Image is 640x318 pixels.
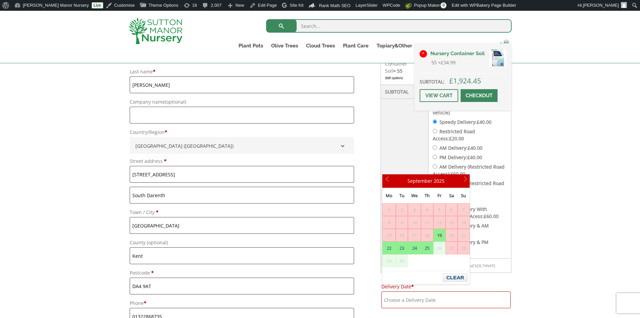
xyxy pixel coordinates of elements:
label: Last name [130,67,354,76]
a: Edit options [385,74,424,81]
span: £ [468,145,470,151]
a: Contact [467,41,495,50]
input: Search... [266,19,512,33]
span: 30 [396,255,408,267]
a: Olive Trees [267,41,302,50]
img: Nursery Container Soil [489,49,506,66]
bdi: 40.00 [467,154,482,161]
span: £ [484,213,486,219]
a: Nursery Container Soil [426,48,506,59]
label: Postcode [130,268,354,278]
a: Next [458,175,470,187]
span: £ [441,59,443,66]
td: Available Deliveries20 [433,242,445,254]
span: 7 [458,204,469,216]
bdi: 20.00 [449,135,464,142]
a: Checkout [461,89,498,102]
small: (includes VAT) [456,263,495,268]
td: Available Deliveries20 [382,242,396,254]
span: 1 [383,204,395,216]
span: £ [472,263,474,268]
span: 27 [446,242,457,254]
span: 8 [383,216,395,228]
td: Available Deliveries20 [433,229,445,242]
a: Plant Pots [234,41,267,50]
td: Available Deliveries20 [421,242,433,254]
bdi: 40.00 [477,119,492,125]
span: 15 [383,229,395,241]
span: 55 × [431,59,456,67]
td: Available Deliveries20 [408,242,421,254]
span: Rank Math SEO [319,3,350,8]
a: Remove Nursery Container Soil from basket [420,50,427,58]
input: Choose a Delivery Date [381,291,511,308]
label: Restricted Road Access: [433,128,475,142]
span: United Kingdom (UK) [133,140,351,151]
a: Topiary&Other [373,41,416,50]
label: Company name [130,97,354,107]
span: 14 [458,216,469,228]
span: Saturday [449,192,454,199]
a: 24 [408,242,421,254]
span: 17 [408,229,421,241]
span: (optional) [147,239,168,246]
a: Cloud Trees [302,41,339,50]
span: 3 [408,204,421,216]
strong: × 55 [393,68,402,74]
label: Speedy Delivery: [439,119,492,125]
label: Delivery Date [381,282,511,291]
span: Monday [386,192,392,199]
strong: Subtotal: [420,78,444,85]
span: 18 [421,229,433,241]
button: Clear [443,274,467,282]
label: Street address [130,156,354,166]
a: 23 [396,242,408,254]
td: Available Deliveries20 [396,254,408,267]
a: Live [92,2,103,8]
span: Friday [437,192,441,199]
a: View cart [420,89,458,102]
span: 20 [446,229,457,241]
a: 25 [421,242,433,254]
td: Available Deliveries20 [382,254,396,267]
bdi: 60.00 [484,213,499,219]
span: 2 [396,204,408,216]
a: 19 [434,229,445,241]
span: September [408,178,432,184]
span: Wednesday [411,192,418,199]
label: AM Delivery: [439,145,482,151]
img: logo [129,17,182,44]
span: 4 [421,204,433,216]
span: £ [449,76,453,85]
span: Thursday [425,192,430,199]
input: House number and street name [130,166,354,183]
th: Subtotal [381,85,428,99]
span: 28 [458,242,469,254]
span: 0 [440,2,446,8]
span: 9 [396,216,408,228]
a: Prev [382,175,394,187]
span: 26 [434,242,445,254]
td: Nursery Container Soil [381,50,428,85]
a: Plant Care [339,41,373,50]
abbr: required [411,283,414,290]
a: About [416,41,439,50]
span: Next [461,178,467,184]
label: AM Delivery (Restricted Road Access): [433,164,504,177]
span: Site Kit [290,3,303,8]
th: Total [381,258,428,273]
span: £ [449,135,452,142]
span: 55 [503,39,510,46]
span: [PERSON_NAME] [583,3,619,8]
a: Delivery [439,41,467,50]
span: 2025 [434,178,444,184]
label: County [130,238,354,247]
span: 10 [408,216,421,228]
span: Tuesday [399,192,404,199]
span: Prev [385,178,391,184]
span: 16 [396,229,408,241]
label: Phone [130,298,354,308]
span: 21 [458,229,469,241]
span: 320.74 [472,263,487,268]
input: Apartment, suite, unit, etc. (optional) [130,187,354,204]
